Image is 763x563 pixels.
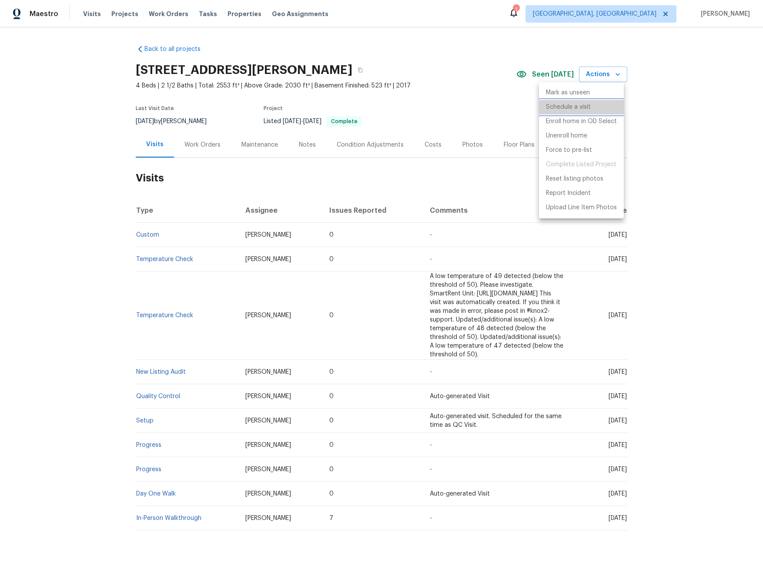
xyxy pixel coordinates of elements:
[546,88,590,97] p: Mark as unseen
[546,117,617,126] p: Enroll home in OD Select
[546,203,617,212] p: Upload Line Item Photos
[546,174,603,184] p: Reset listing photos
[539,158,624,172] span: Project is already completed
[546,131,587,141] p: Unenroll home
[546,103,591,112] p: Schedule a visit
[546,189,591,198] p: Report Incident
[546,146,592,155] p: Force to pre-list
